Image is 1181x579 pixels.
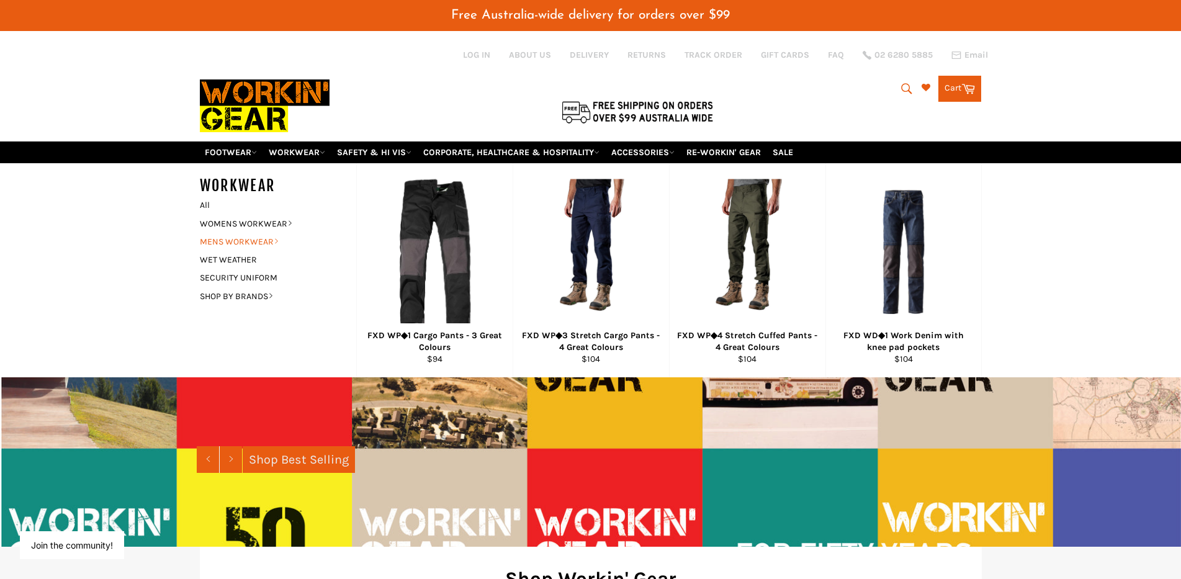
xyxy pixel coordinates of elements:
img: Flat $9.95 shipping Australia wide [560,99,715,125]
a: TRACK ORDER [685,49,742,61]
a: SECURITY UNIFORM [194,269,344,287]
a: Cart [938,76,981,102]
img: FXD WP◆4 Stretch Cuffed Pants - 4 Great Colours - Workin' Gear [699,179,796,325]
div: $94 [364,353,505,365]
a: SAFETY & HI VIS [332,141,416,163]
h5: WORKWEAR [200,176,356,196]
a: 02 6280 5885 [863,51,933,60]
a: DELIVERY [570,49,609,61]
a: CORPORATE, HEALTHCARE & HOSPITALITY [418,141,604,163]
a: Email [951,50,988,60]
a: ABOUT US [509,49,551,61]
span: 02 6280 5885 [874,51,933,60]
a: RE-WORKIN' GEAR [681,141,766,163]
a: WORKWEAR [264,141,330,163]
div: $104 [677,353,817,365]
a: FXD WP◆3 Stretch Cargo Pants - 4 Great Colours - Workin' Gear FXD WP◆3 Stretch Cargo Pants - 4 Gr... [513,163,669,377]
div: $104 [521,353,661,365]
button: Join the community! [31,540,113,550]
img: FXD WD◆1 Work Denim with knee pad pockets - Workin' Gear [842,190,966,314]
div: FXD WP◆4 Stretch Cuffed Pants - 4 Great Colours [677,330,817,354]
a: FXD WP◆1 Cargo Pants - 4 Great Colours - Workin' Gear FXD WP◆1 Cargo Pants - 3 Great Colours $94 [356,163,513,377]
div: FXD WP◆3 Stretch Cargo Pants - 4 Great Colours [521,330,661,354]
a: All [194,196,356,214]
div: $104 [833,353,973,365]
a: SALE [768,141,798,163]
img: Workin Gear leaders in Workwear, Safety Boots, PPE, Uniforms. Australia's No.1 in Workwear [200,71,330,141]
a: Shop Best Selling [243,446,355,473]
a: GIFT CARDS [761,49,809,61]
img: FXD WP◆1 Cargo Pants - 4 Great Colours - Workin' Gear [395,179,474,325]
span: Email [964,51,988,60]
a: FAQ [828,49,844,61]
a: MENS WORKWEAR [194,233,344,251]
a: WET WEATHER [194,251,344,269]
div: FXD WP◆1 Cargo Pants - 3 Great Colours [364,330,505,354]
a: SHOP BY BRANDS [194,287,344,305]
span: Free Australia-wide delivery for orders over $99 [451,9,730,22]
a: RETURNS [627,49,666,61]
a: FXD WD◆1 Work Denim with knee pad pockets - Workin' Gear FXD WD◆1 Work Denim with knee pad pocket... [825,163,982,377]
img: FXD WP◆3 Stretch Cargo Pants - 4 Great Colours - Workin' Gear [542,179,640,325]
a: FXD WP◆4 Stretch Cuffed Pants - 4 Great Colours - Workin' Gear FXD WP◆4 Stretch Cuffed Pants - 4 ... [669,163,825,377]
a: ACCESSORIES [606,141,680,163]
a: Log in [463,50,490,60]
a: WOMENS WORKWEAR [194,215,344,233]
a: FOOTWEAR [200,141,262,163]
div: FXD WD◆1 Work Denim with knee pad pockets [833,330,973,354]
